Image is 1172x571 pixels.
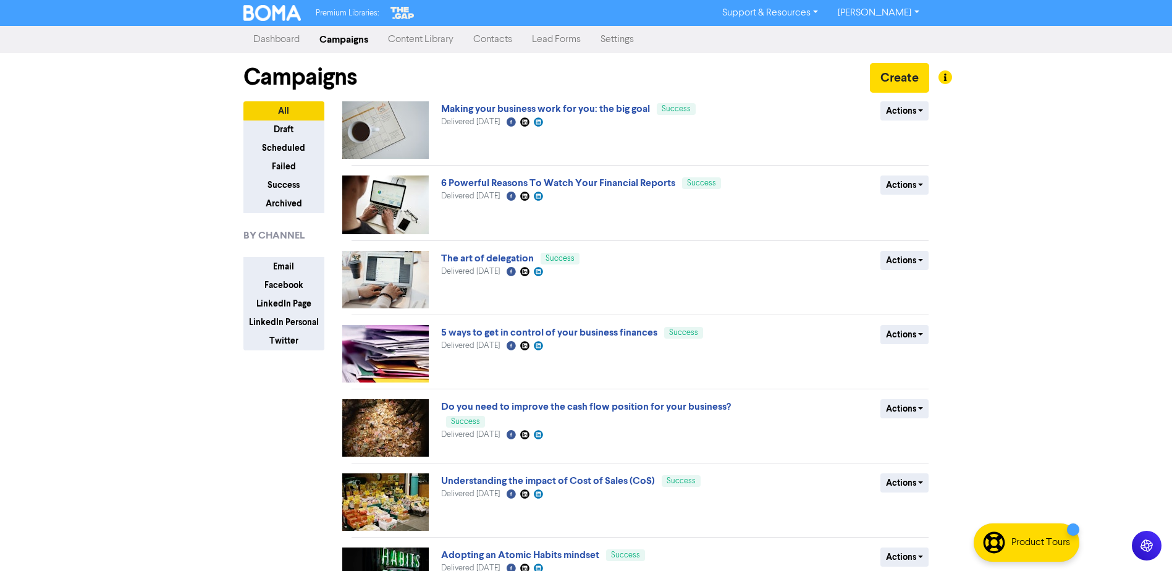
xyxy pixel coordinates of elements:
[342,176,429,234] img: image_1754276711477.jpeg
[243,120,324,139] button: Draft
[342,399,429,457] img: image_1753060549422.jpeg
[243,27,310,52] a: Dashboard
[870,63,929,93] button: Create
[243,5,301,21] img: BOMA Logo
[441,549,599,561] a: Adopting an Atomic Habits mindset
[1017,438,1172,571] iframe: Chat Widget
[243,176,324,195] button: Success
[662,105,691,113] span: Success
[463,27,522,52] a: Contacts
[378,27,463,52] a: Content Library
[546,255,575,263] span: Success
[316,9,379,17] span: Premium Libraries:
[243,313,324,332] button: LinkedIn Personal
[669,329,698,337] span: Success
[243,257,324,276] button: Email
[441,342,500,350] span: Delivered [DATE]
[522,27,591,52] a: Lead Forms
[342,251,429,308] img: image_1753658226471.jpeg
[243,331,324,350] button: Twitter
[441,268,500,276] span: Delivered [DATE]
[667,477,696,485] span: Success
[880,251,929,270] button: Actions
[880,101,929,121] button: Actions
[441,252,534,264] a: The art of delegation
[441,400,731,413] a: Do you need to improve the cash flow position for your business?
[441,475,655,487] a: Understanding the impact of Cost of Sales (CoS)
[687,179,716,187] span: Success
[441,177,675,189] a: 6 Powerful Reasons To Watch Your Financial Reports
[441,118,500,126] span: Delivered [DATE]
[611,551,640,559] span: Success
[342,101,429,159] img: image_1754276767177.jpeg
[441,192,500,200] span: Delivered [DATE]
[310,27,378,52] a: Campaigns
[880,325,929,344] button: Actions
[243,228,305,243] span: BY CHANNEL
[342,325,429,383] img: image_1753658156404.jpeg
[712,3,828,23] a: Support & Resources
[243,63,357,91] h1: Campaigns
[243,276,324,295] button: Facebook
[880,399,929,418] button: Actions
[389,5,416,21] img: The Gap
[880,473,929,493] button: Actions
[591,27,644,52] a: Settings
[441,431,500,439] span: Delivered [DATE]
[441,103,650,115] a: Making your business work for you: the big goal
[880,176,929,195] button: Actions
[243,194,324,213] button: Archived
[880,548,929,567] button: Actions
[451,418,480,426] span: Success
[243,157,324,176] button: Failed
[441,326,657,339] a: 5 ways to get in control of your business finances
[342,473,429,531] img: image_1753060487551.jpeg
[828,3,929,23] a: [PERSON_NAME]
[243,294,324,313] button: LinkedIn Page
[243,101,324,121] button: All
[243,138,324,158] button: Scheduled
[441,490,500,498] span: Delivered [DATE]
